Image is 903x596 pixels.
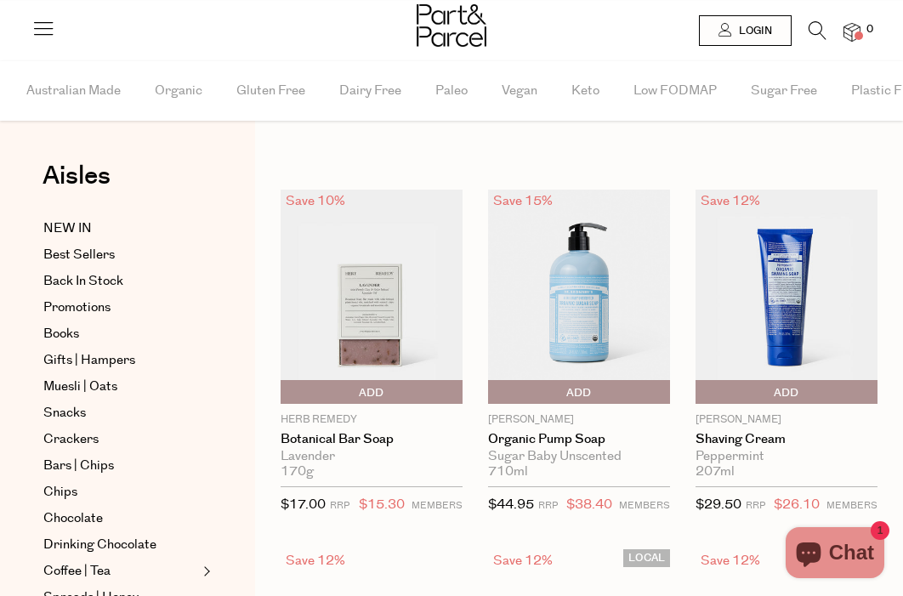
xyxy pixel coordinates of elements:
span: Bars | Chips [43,456,114,476]
span: Chocolate [43,508,103,529]
span: $26.10 [774,494,820,516]
div: Lavender [281,449,463,464]
div: Peppermint [696,449,877,464]
button: Expand/Collapse Coffee | Tea [199,561,211,582]
a: Chocolate [43,508,198,529]
a: Promotions [43,298,198,318]
a: Aisles [43,163,111,206]
span: Vegan [502,61,537,121]
img: Botanical Bar Soap [281,190,463,405]
img: Part&Parcel [417,4,486,47]
span: Login [735,24,772,38]
span: Low FODMAP [633,61,717,121]
div: Save 12% [696,190,765,213]
span: Crackers [43,429,99,450]
img: Shaving Cream [696,190,877,405]
a: Snacks [43,403,198,423]
div: Save 15% [488,190,558,213]
span: Dairy Free [339,61,401,121]
p: Herb Remedy [281,412,463,428]
div: Save 12% [488,549,558,572]
span: Australian Made [26,61,121,121]
inbox-online-store-chat: Shopify online store chat [781,527,889,582]
div: Sugar Baby Unscented [488,449,670,464]
span: 710ml [488,464,528,480]
button: Add To Parcel [281,380,463,404]
span: Best Sellers [43,245,115,265]
button: Add To Parcel [696,380,877,404]
span: Keto [571,61,599,121]
span: Paleo [435,61,468,121]
small: RRP [330,499,349,512]
a: Books [43,324,198,344]
a: Bars | Chips [43,456,198,476]
button: Add To Parcel [488,380,670,404]
span: $17.00 [281,496,326,514]
a: 0 [843,23,860,41]
a: Shaving Cream [696,432,877,447]
span: Sugar Free [751,61,817,121]
a: Botanical Bar Soap [281,432,463,447]
div: Save 12% [696,549,765,572]
span: $38.40 [566,494,612,516]
span: 0 [862,22,877,37]
a: Coffee | Tea [43,561,198,582]
a: Chips [43,482,198,502]
span: Gifts | Hampers [43,350,135,371]
small: MEMBERS [619,499,670,512]
span: 170g [281,464,314,480]
small: MEMBERS [412,499,463,512]
div: Save 12% [281,549,350,572]
a: NEW IN [43,219,198,239]
a: Organic Pump Soap [488,432,670,447]
span: Gluten Free [236,61,305,121]
span: Aisles [43,157,111,195]
span: Chips [43,482,77,502]
a: Gifts | Hampers [43,350,198,371]
a: Login [699,15,792,46]
span: LOCAL [623,549,670,567]
span: NEW IN [43,219,92,239]
a: Crackers [43,429,198,450]
div: Save 10% [281,190,350,213]
a: Drinking Chocolate [43,535,198,555]
span: Muesli | Oats [43,377,117,397]
a: Back In Stock [43,271,198,292]
span: Promotions [43,298,111,318]
small: RRP [538,499,558,512]
img: Organic Pump Soap [488,190,670,405]
span: Drinking Chocolate [43,535,156,555]
span: Coffee | Tea [43,561,111,582]
span: $44.95 [488,496,534,514]
small: RRP [746,499,765,512]
span: $15.30 [359,494,405,516]
span: 207ml [696,464,735,480]
span: Organic [155,61,202,121]
span: Snacks [43,403,86,423]
p: [PERSON_NAME] [488,412,670,428]
a: Best Sellers [43,245,198,265]
span: Back In Stock [43,271,123,292]
small: MEMBERS [826,499,877,512]
a: Muesli | Oats [43,377,198,397]
span: Books [43,324,79,344]
span: $29.50 [696,496,741,514]
p: [PERSON_NAME] [696,412,877,428]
